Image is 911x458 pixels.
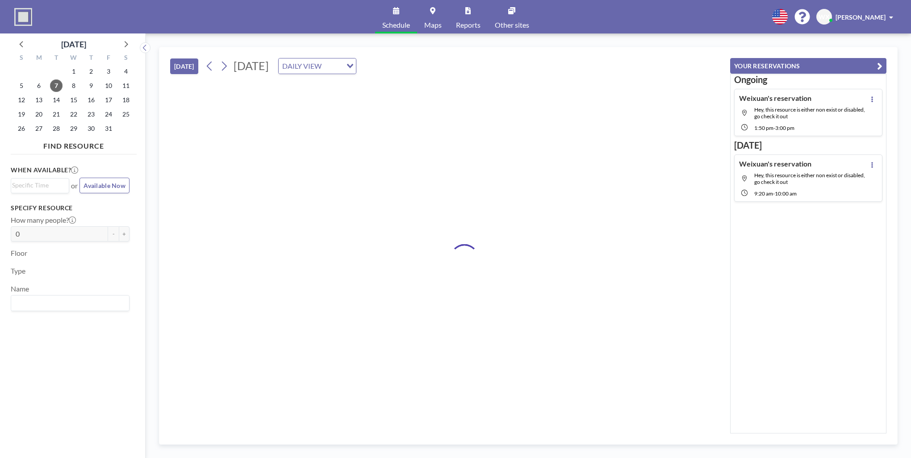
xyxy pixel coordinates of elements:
[730,58,886,74] button: YOUR RESERVATIONS
[14,8,32,26] img: organization-logo
[65,53,83,64] div: W
[754,172,865,185] span: Hey, this resource is either non exist or disabled, go check it out
[773,125,775,131] span: -
[495,21,529,29] span: Other sites
[280,60,323,72] span: DAILY VIEW
[67,94,80,106] span: Wednesday, October 15, 2025
[739,159,811,168] h4: Weixuan's reservation
[773,190,775,197] span: -
[11,296,129,311] div: Search for option
[71,181,78,190] span: or
[50,79,63,92] span: Tuesday, October 7, 2025
[108,226,119,241] button: -
[50,108,63,121] span: Tuesday, October 21, 2025
[754,106,865,120] span: Hey, this resource is either non exist or disabled, go check it out
[279,58,356,74] div: Search for option
[85,79,97,92] span: Thursday, October 9, 2025
[754,125,773,131] span: 1:50 PM
[775,125,794,131] span: 3:00 PM
[85,94,97,106] span: Thursday, October 16, 2025
[424,21,442,29] span: Maps
[102,108,115,121] span: Friday, October 24, 2025
[120,108,132,121] span: Saturday, October 25, 2025
[67,108,80,121] span: Wednesday, October 22, 2025
[11,284,29,293] label: Name
[67,122,80,135] span: Wednesday, October 29, 2025
[11,216,76,225] label: How many people?
[456,21,481,29] span: Reports
[82,53,100,64] div: T
[836,13,886,21] span: [PERSON_NAME]
[382,21,410,29] span: Schedule
[67,65,80,78] span: Wednesday, October 1, 2025
[67,79,80,92] span: Wednesday, October 8, 2025
[739,94,811,103] h4: Weixuan's reservation
[15,94,28,106] span: Sunday, October 12, 2025
[15,79,28,92] span: Sunday, October 5, 2025
[12,180,64,190] input: Search for option
[100,53,117,64] div: F
[11,266,25,275] label: Type
[102,122,115,135] span: Friday, October 31, 2025
[13,53,30,64] div: S
[102,65,115,78] span: Friday, October 3, 2025
[119,226,130,241] button: +
[61,38,86,50] div: [DATE]
[85,108,97,121] span: Thursday, October 23, 2025
[120,79,132,92] span: Saturday, October 11, 2025
[754,190,773,197] span: 9:20 AM
[79,178,130,193] button: Available Now
[48,53,65,64] div: T
[50,122,63,135] span: Tuesday, October 28, 2025
[15,122,28,135] span: Sunday, October 26, 2025
[30,53,48,64] div: M
[11,179,69,192] div: Search for option
[102,94,115,106] span: Friday, October 17, 2025
[33,79,45,92] span: Monday, October 6, 2025
[33,108,45,121] span: Monday, October 20, 2025
[33,94,45,106] span: Monday, October 13, 2025
[117,53,134,64] div: S
[84,182,125,189] span: Available Now
[11,138,137,150] h4: FIND RESOURCE
[33,122,45,135] span: Monday, October 27, 2025
[734,140,882,151] h3: [DATE]
[50,94,63,106] span: Tuesday, October 14, 2025
[120,94,132,106] span: Saturday, October 18, 2025
[819,13,830,21] span: WX
[11,249,27,258] label: Floor
[170,58,198,74] button: [DATE]
[85,122,97,135] span: Thursday, October 30, 2025
[120,65,132,78] span: Saturday, October 4, 2025
[11,204,130,212] h3: Specify resource
[85,65,97,78] span: Thursday, October 2, 2025
[234,59,269,72] span: [DATE]
[775,190,797,197] span: 10:00 AM
[15,108,28,121] span: Sunday, October 19, 2025
[324,60,341,72] input: Search for option
[102,79,115,92] span: Friday, October 10, 2025
[734,74,882,85] h3: Ongoing
[12,297,124,309] input: Search for option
